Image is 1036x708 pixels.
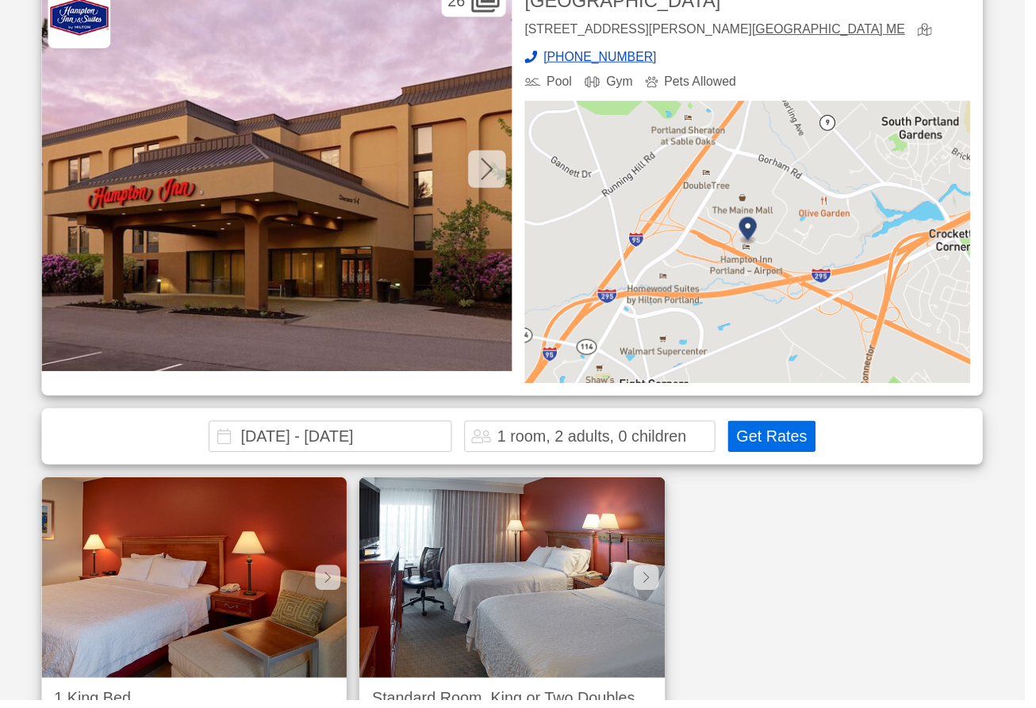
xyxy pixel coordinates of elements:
div: Gym [591,77,640,90]
div: Pool [531,77,578,90]
span: [PHONE_NUMBER] [550,52,664,64]
a: view map [928,24,949,39]
img: map [531,102,981,388]
input: Choose Dates [211,426,457,457]
img: Standard Room, King or Two Doubles [363,483,672,686]
div: [STREET_ADDRESS][PERSON_NAME] [531,24,915,39]
a: [GEOGRAPHIC_DATA] ME [761,23,915,36]
img: 1 King Bed [42,483,351,686]
button: Get Rates [736,426,825,457]
div: Pets Allowed [653,77,745,90]
div: 1 room, 2 adults, 0 children [503,434,694,450]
